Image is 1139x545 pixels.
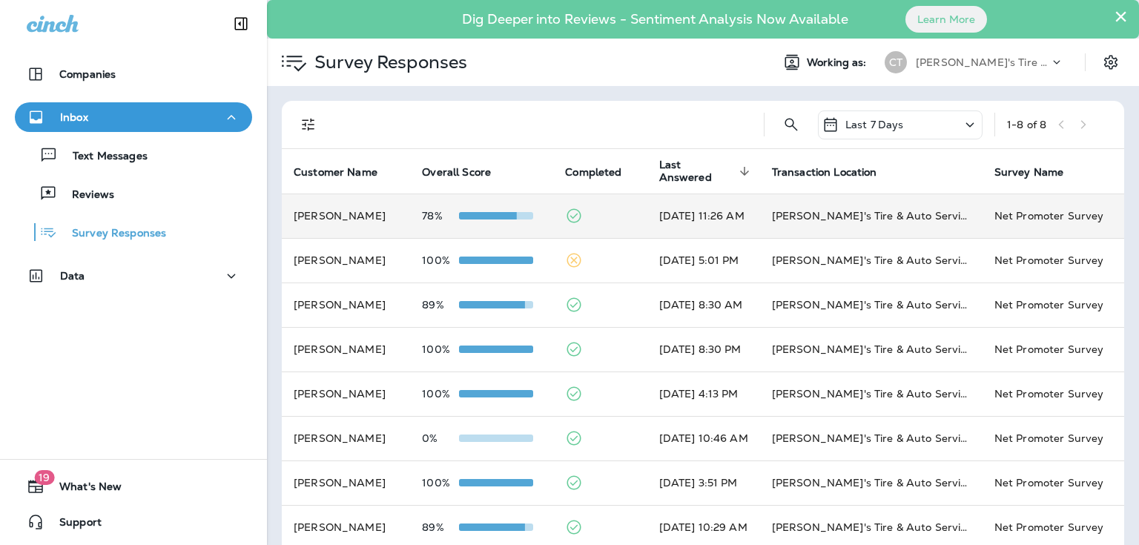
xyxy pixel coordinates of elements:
[419,17,891,22] p: Dig Deeper into Reviews - Sentiment Analysis Now Available
[983,194,1124,238] td: Net Promoter Survey
[422,477,459,489] p: 100%
[760,371,983,416] td: [PERSON_NAME]'s Tire & Auto Service | [PERSON_NAME]
[15,472,252,501] button: 19What's New
[282,327,410,371] td: [PERSON_NAME]
[57,227,166,241] p: Survey Responses
[282,283,410,327] td: [PERSON_NAME]
[422,299,459,311] p: 89%
[916,56,1049,68] p: [PERSON_NAME]'s Tire & Auto
[772,165,897,179] span: Transaction Location
[15,507,252,537] button: Support
[1007,119,1046,131] div: 1 - 8 of 8
[422,254,459,266] p: 100%
[647,194,760,238] td: [DATE] 11:26 AM
[647,371,760,416] td: [DATE] 4:13 PM
[282,194,410,238] td: [PERSON_NAME]
[983,283,1124,327] td: Net Promoter Survey
[422,210,459,222] p: 78%
[282,416,410,460] td: [PERSON_NAME]
[422,432,459,444] p: 0%
[294,165,397,179] span: Customer Name
[760,327,983,371] td: [PERSON_NAME]'s Tire & Auto Service | [PERSON_NAME]
[294,166,377,179] span: Customer Name
[15,261,252,291] button: Data
[565,165,641,179] span: Completed
[647,327,760,371] td: [DATE] 8:30 PM
[60,270,85,282] p: Data
[760,283,983,327] td: [PERSON_NAME]'s Tire & Auto Service | [PERSON_NAME]
[647,416,760,460] td: [DATE] 10:46 AM
[905,6,987,33] button: Learn More
[760,194,983,238] td: [PERSON_NAME]'s Tire & Auto Service | [PERSON_NAME]
[1097,49,1124,76] button: Settings
[994,165,1083,179] span: Survey Name
[15,102,252,132] button: Inbox
[57,188,114,202] p: Reviews
[422,165,510,179] span: Overall Score
[44,480,122,498] span: What's New
[282,238,410,283] td: [PERSON_NAME]
[15,139,252,171] button: Text Messages
[776,110,806,139] button: Search Survey Responses
[294,110,323,139] button: Filters
[772,166,877,179] span: Transaction Location
[760,460,983,505] td: [PERSON_NAME]'s Tire & Auto Service | [PERSON_NAME]
[659,159,735,184] span: Last Answered
[422,521,459,533] p: 89%
[760,416,983,460] td: [PERSON_NAME]'s Tire & Auto Service | [PERSON_NAME]
[60,111,88,123] p: Inbox
[983,327,1124,371] td: Net Promoter Survey
[422,343,459,355] p: 100%
[565,166,621,179] span: Completed
[885,51,907,73] div: CT
[15,59,252,89] button: Companies
[647,283,760,327] td: [DATE] 8:30 AM
[308,51,467,73] p: Survey Responses
[58,150,148,164] p: Text Messages
[807,56,870,69] span: Working as:
[34,470,54,485] span: 19
[647,460,760,505] td: [DATE] 3:51 PM
[59,68,116,80] p: Companies
[422,388,459,400] p: 100%
[845,119,904,131] p: Last 7 Days
[994,166,1064,179] span: Survey Name
[983,460,1124,505] td: Net Promoter Survey
[659,159,754,184] span: Last Answered
[1114,4,1128,28] button: Close
[282,371,410,416] td: [PERSON_NAME]
[422,166,491,179] span: Overall Score
[44,516,102,534] span: Support
[282,460,410,505] td: [PERSON_NAME]
[983,416,1124,460] td: Net Promoter Survey
[220,9,262,39] button: Collapse Sidebar
[647,238,760,283] td: [DATE] 5:01 PM
[983,371,1124,416] td: Net Promoter Survey
[983,238,1124,283] td: Net Promoter Survey
[760,238,983,283] td: [PERSON_NAME]'s Tire & Auto Service | [PERSON_NAME]
[15,217,252,248] button: Survey Responses
[15,178,252,209] button: Reviews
